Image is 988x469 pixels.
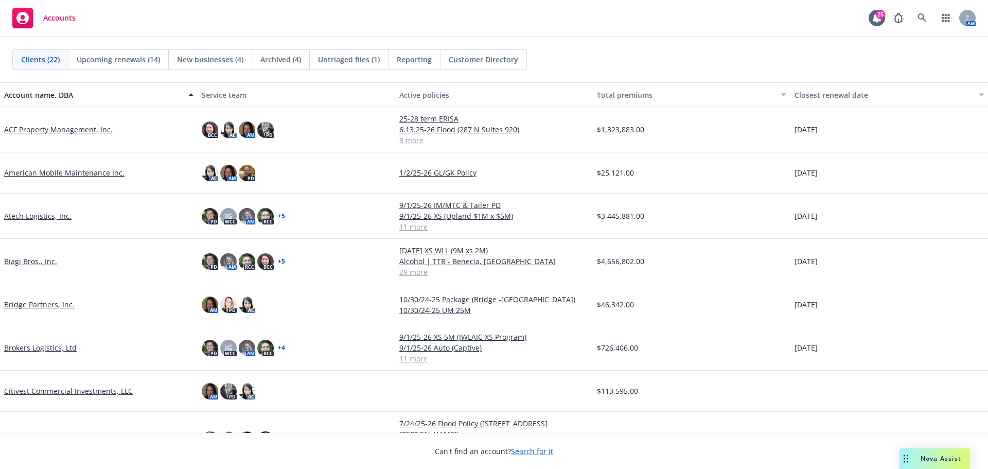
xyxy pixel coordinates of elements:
img: photo [257,208,274,224]
img: photo [239,165,255,181]
span: Untriaged files (1) [318,54,380,65]
span: [DATE] [795,342,818,353]
span: JG [225,211,232,221]
a: Alcohol | TTB - Benecia, [GEOGRAPHIC_DATA] [399,256,589,267]
button: Total premiums [593,82,790,107]
img: photo [257,121,274,138]
div: Service team [202,90,391,100]
span: $726,406.00 [597,342,638,353]
a: American Mobile Maintenance Inc. [4,167,125,178]
a: 9/1/25-26 XS (Upland $1M x $5M) [399,211,589,221]
a: 25-28 term ERISA [399,113,589,124]
img: photo [202,165,218,181]
span: [DATE] [795,256,818,267]
a: + 4 [278,345,285,351]
span: Upcoming renewals (14) [77,54,160,65]
div: Total premiums [597,90,775,100]
img: photo [257,431,274,448]
span: [DATE] [795,124,818,135]
img: photo [220,253,237,270]
img: photo [220,165,237,181]
a: 6.13.25-26 Flood (287 N Suites 920) [399,124,589,135]
a: 1/2/25-26 GL/GK Policy [399,167,589,178]
span: $25,121.00 [597,167,634,178]
button: Nova Assist [899,448,969,469]
a: Citivest Commercial Investments, LLC [4,386,133,396]
span: $1,323,883.00 [597,124,644,135]
img: photo [239,383,255,399]
span: [DATE] [795,167,818,178]
a: Switch app [936,8,956,28]
img: photo [202,383,218,399]
a: ACF Property Management, Inc. [4,124,113,135]
span: $113,595.00 [597,386,638,396]
img: photo [220,383,237,399]
a: + 5 [278,258,285,265]
a: 10/30/24-25 Package (Bridge -[GEOGRAPHIC_DATA]) [399,294,589,305]
img: photo [202,340,218,356]
span: [DATE] [795,211,818,221]
div: 25 [876,10,885,19]
span: [DATE] [795,299,818,310]
a: [DATE] XS WLL (9M xs 2M) [399,245,589,256]
img: photo [220,431,237,448]
span: $46,342.00 [597,299,634,310]
a: 10/30/24-25 UM 25M [399,305,589,316]
img: photo [202,121,218,138]
span: Reporting [397,54,432,65]
button: Service team [198,82,395,107]
a: 11 more [399,221,589,232]
img: photo [202,253,218,270]
img: photo [257,253,274,270]
a: Bridge Partners, Inc. [4,299,75,310]
a: 11 more [399,353,589,364]
a: Accounts [8,4,80,32]
img: photo [239,431,255,448]
a: 9/1/25-26 XS 5M (IWLAIC XS Program) [399,332,589,342]
a: Report a Bug [888,8,909,28]
div: Drag to move [899,448,912,469]
div: Closest renewal date [795,90,973,100]
a: Biagi Bros., Inc. [4,256,57,267]
span: $4,656,802.00 [597,256,644,267]
a: Brokers Logistics, Ltd [4,342,77,353]
img: photo [220,297,237,313]
span: Accounts [43,14,76,22]
img: photo [239,340,255,356]
a: Search [912,8,932,28]
a: Atech Logistics, Inc. [4,211,72,221]
span: JG [225,342,232,353]
img: photo [239,297,255,313]
span: - [795,386,797,396]
img: photo [202,431,218,448]
button: Active policies [395,82,593,107]
span: Customer Directory [449,54,518,65]
span: Clients (22) [21,54,60,65]
a: Search for it [511,446,553,456]
button: Closest renewal date [790,82,988,107]
a: 7/24/25-26 Flood Policy ([STREET_ADDRESS][PERSON_NAME]) [399,418,589,440]
span: New businesses (4) [177,54,243,65]
a: + 5 [278,213,285,219]
img: photo [202,297,218,313]
img: photo [220,121,237,138]
img: photo [239,121,255,138]
span: - [399,386,402,396]
a: 8 more [399,135,589,146]
span: Archived (4) [260,54,301,65]
img: photo [239,253,255,270]
a: 29 more [399,267,589,277]
a: 9/1/25-26 IM/MTC & Tailer PD [399,200,589,211]
a: 9/1/25-26 Auto (Captive) [399,342,589,353]
span: Nova Assist [921,454,961,463]
span: $3,445,881.00 [597,211,644,221]
span: Can't find an account? [435,446,553,457]
div: Account name, DBA [4,90,182,100]
img: photo [239,208,255,224]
